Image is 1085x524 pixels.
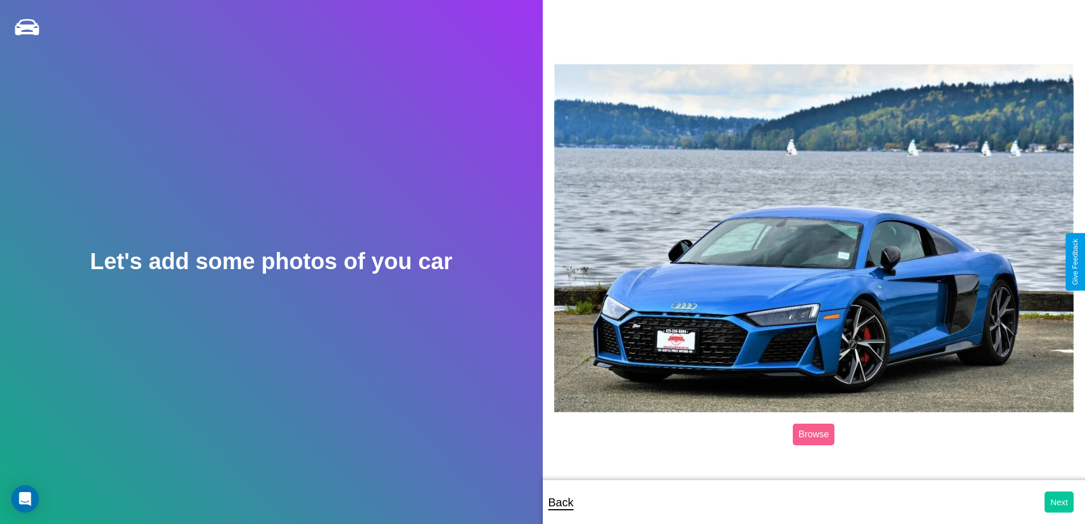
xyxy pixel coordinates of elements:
h2: Let's add some photos of you car [90,249,452,274]
div: Open Intercom Messenger [11,485,39,513]
label: Browse [793,424,834,445]
div: Give Feedback [1071,239,1079,285]
button: Next [1045,491,1074,513]
p: Back [548,492,574,513]
img: posted [554,64,1074,413]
